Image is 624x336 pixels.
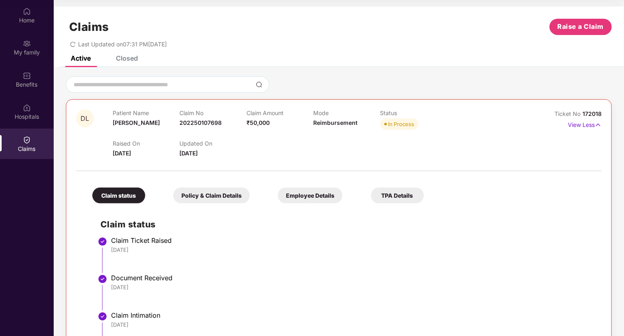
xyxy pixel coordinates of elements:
div: Employee Details [278,188,343,203]
span: 172018 [583,110,602,117]
h1: Claims [69,20,109,34]
p: Mode [313,109,380,116]
div: Policy & Claim Details [173,188,250,203]
p: Raised On [113,140,179,147]
img: svg+xml;base64,PHN2ZyBpZD0iQmVuZWZpdHMiIHhtbG5zPSJodHRwOi8vd3d3LnczLm9yZy8yMDAwL3N2ZyIgd2lkdGg9Ij... [23,72,31,80]
p: Patient Name [113,109,179,116]
div: Claim status [92,188,145,203]
h2: Claim status [100,218,593,231]
span: [DATE] [113,150,131,157]
img: svg+xml;base64,PHN2ZyB3aWR0aD0iMjAiIGhlaWdodD0iMjAiIHZpZXdCb3g9IjAgMCAyMCAyMCIgZmlsbD0ibm9uZSIgeG... [23,39,31,48]
p: View Less [568,118,602,129]
span: Raise a Claim [558,22,604,32]
p: Claim Amount [247,109,313,116]
span: [PERSON_NAME] [113,119,160,126]
img: svg+xml;base64,PHN2ZyBpZD0iU3RlcC1Eb25lLTMyeDMyIiB4bWxucz0iaHR0cDovL3d3dy53My5vcmcvMjAwMC9zdmciIH... [98,274,107,284]
span: 202250107698 [179,119,222,126]
div: [DATE] [111,321,593,328]
p: Claim No [179,109,246,116]
div: [DATE] [111,284,593,291]
img: svg+xml;base64,PHN2ZyBpZD0iQ2xhaW0iIHhtbG5zPSJodHRwOi8vd3d3LnczLm9yZy8yMDAwL3N2ZyIgd2lkdGg9IjIwIi... [23,136,31,144]
p: Status [380,109,447,116]
p: Updated On [179,140,246,147]
span: [DATE] [179,150,198,157]
div: Closed [116,54,138,62]
img: svg+xml;base64,PHN2ZyB4bWxucz0iaHR0cDovL3d3dy53My5vcmcvMjAwMC9zdmciIHdpZHRoPSIxNyIgaGVpZ2h0PSIxNy... [595,120,602,129]
img: svg+xml;base64,PHN2ZyBpZD0iU3RlcC1Eb25lLTMyeDMyIiB4bWxucz0iaHR0cDovL3d3dy53My5vcmcvMjAwMC9zdmciIH... [98,237,107,247]
span: Ticket No [554,110,583,117]
div: Claim Intimation [111,311,593,319]
div: In Process [388,120,415,128]
span: DL [81,115,89,122]
img: svg+xml;base64,PHN2ZyBpZD0iU2VhcmNoLTMyeDMyIiB4bWxucz0iaHR0cDovL3d3dy53My5vcmcvMjAwMC9zdmciIHdpZH... [256,81,262,88]
img: svg+xml;base64,PHN2ZyBpZD0iSG9zcGl0YWxzIiB4bWxucz0iaHR0cDovL3d3dy53My5vcmcvMjAwMC9zdmciIHdpZHRoPS... [23,104,31,112]
div: Active [71,54,91,62]
span: ₹50,000 [247,119,270,126]
span: Last Updated on 07:31 PM[DATE] [78,41,167,48]
button: Raise a Claim [550,19,612,35]
div: [DATE] [111,246,593,253]
div: Document Received [111,274,593,282]
img: svg+xml;base64,PHN2ZyBpZD0iSG9tZSIgeG1sbnM9Imh0dHA6Ly93d3cudzMub3JnLzIwMDAvc3ZnIiB3aWR0aD0iMjAiIG... [23,7,31,15]
div: TPA Details [371,188,424,203]
img: svg+xml;base64,PHN2ZyBpZD0iU3RlcC1Eb25lLTMyeDMyIiB4bWxucz0iaHR0cDovL3d3dy53My5vcmcvMjAwMC9zdmciIH... [98,312,107,321]
span: Reimbursement [313,119,358,126]
span: redo [70,41,76,48]
div: Claim Ticket Raised [111,236,593,244]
